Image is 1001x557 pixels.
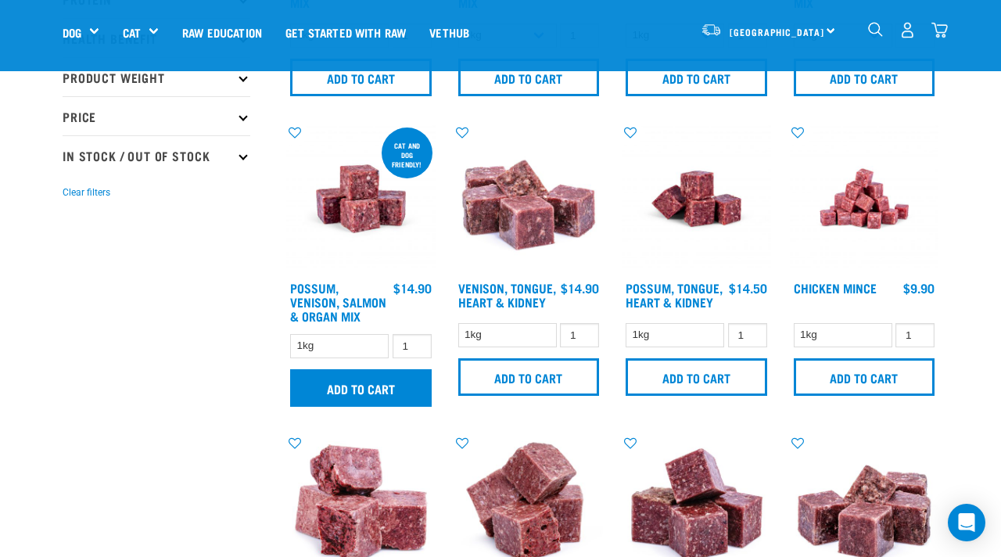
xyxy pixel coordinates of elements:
[286,124,436,274] img: Possum Venison Salmon Organ 1626
[626,284,723,305] a: Possum, Tongue, Heart & Kidney
[63,96,250,135] p: Price
[63,23,81,41] a: Dog
[626,358,767,396] input: Add to cart
[790,124,939,274] img: Chicken M Ince 1613
[290,369,432,407] input: Add to cart
[290,284,386,319] a: Possum, Venison, Salmon & Organ Mix
[170,1,274,63] a: Raw Education
[418,1,481,63] a: Vethub
[895,323,935,347] input: 1
[701,23,722,37] img: van-moving.png
[454,124,604,274] img: Pile Of Cubed Venison Tongue Mix For Pets
[626,59,767,96] input: Add to cart
[561,281,599,295] div: $14.90
[274,1,418,63] a: Get started with Raw
[458,59,600,96] input: Add to cart
[794,358,935,396] input: Add to cart
[458,284,556,305] a: Venison, Tongue, Heart & Kidney
[382,134,432,176] div: cat and dog friendly!
[794,284,877,291] a: Chicken Mince
[730,29,824,34] span: [GEOGRAPHIC_DATA]
[63,135,250,174] p: In Stock / Out Of Stock
[948,504,985,541] div: Open Intercom Messenger
[123,23,141,41] a: Cat
[458,358,600,396] input: Add to cart
[63,57,250,96] p: Product Weight
[63,185,110,199] button: Clear filters
[728,323,767,347] input: 1
[903,281,935,295] div: $9.90
[290,59,432,96] input: Add to cart
[868,22,883,37] img: home-icon-1@2x.png
[560,323,599,347] input: 1
[729,281,767,295] div: $14.50
[899,22,916,38] img: user.png
[931,22,948,38] img: home-icon@2x.png
[393,281,432,295] div: $14.90
[393,334,432,358] input: 1
[794,59,935,96] input: Add to cart
[622,124,771,274] img: Possum Tongue Heart Kidney 1682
